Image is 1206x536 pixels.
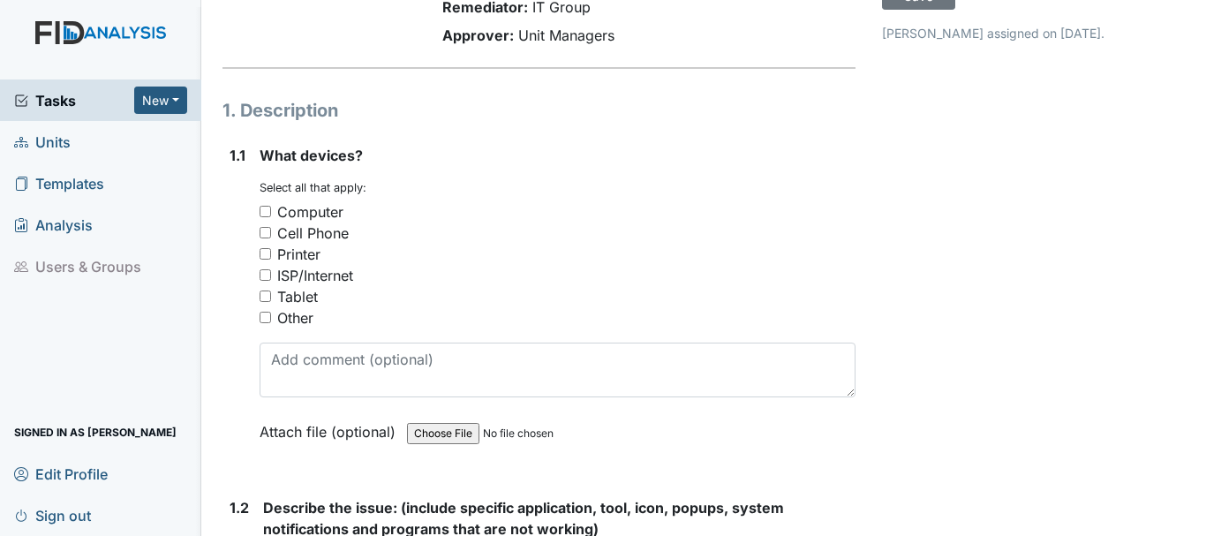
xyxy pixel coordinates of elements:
[14,419,177,446] span: Signed in as [PERSON_NAME]
[277,265,353,286] div: ISP/Internet
[260,312,271,323] input: Other
[14,460,108,487] span: Edit Profile
[14,170,104,197] span: Templates
[14,211,93,238] span: Analysis
[277,286,318,307] div: Tablet
[277,244,320,265] div: Printer
[260,206,271,217] input: Computer
[882,24,1185,42] p: [PERSON_NAME] assigned on [DATE].
[134,87,187,114] button: New
[14,128,71,155] span: Units
[260,147,363,164] span: What devices?
[230,145,245,166] label: 1.1
[260,248,271,260] input: Printer
[260,181,366,194] small: Select all that apply:
[260,291,271,302] input: Tablet
[442,26,514,44] strong: Approver:
[14,90,134,111] a: Tasks
[260,269,271,281] input: ISP/Internet
[14,502,91,529] span: Sign out
[260,411,403,442] label: Attach file (optional)
[260,227,271,238] input: Cell Phone
[518,26,614,44] span: Unit Managers
[230,497,249,518] label: 1.2
[277,223,349,244] div: Cell Phone
[277,307,313,328] div: Other
[277,201,343,223] div: Computer
[222,97,856,124] h1: 1. Description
